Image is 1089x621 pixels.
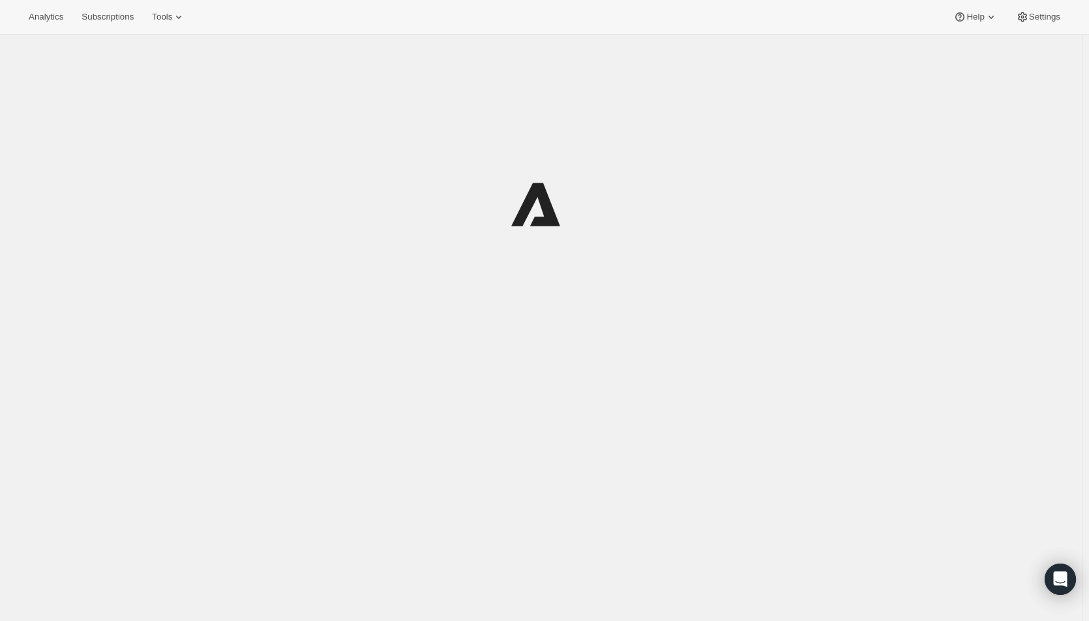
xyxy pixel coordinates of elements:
span: Help [966,12,984,22]
span: Tools [152,12,172,22]
span: Subscriptions [82,12,134,22]
span: Analytics [29,12,63,22]
button: Tools [144,8,193,26]
button: Help [946,8,1005,26]
div: Open Intercom Messenger [1045,564,1076,595]
button: Subscriptions [74,8,142,26]
button: Analytics [21,8,71,26]
button: Settings [1008,8,1068,26]
span: Settings [1029,12,1060,22]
